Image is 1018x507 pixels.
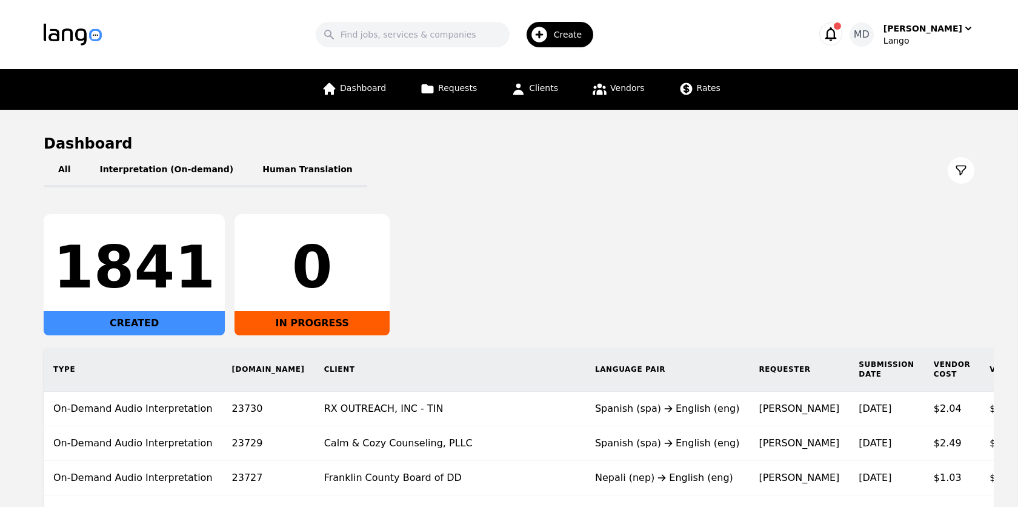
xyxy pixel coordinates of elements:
a: Requests [413,69,484,110]
time: [DATE] [859,437,891,449]
span: Dashboard [340,83,386,93]
td: $1.03 [924,461,980,495]
h1: Dashboard [44,134,974,153]
th: Requester [749,348,849,392]
div: 1841 [53,238,215,297]
button: Create [510,17,601,52]
td: On-Demand Audio Interpretation [44,392,222,426]
input: Find jobs, services & companies [316,22,510,47]
td: [PERSON_NAME] [749,461,849,495]
td: $2.49 [924,426,980,461]
th: Client [314,348,585,392]
div: 0 [244,238,380,297]
div: [PERSON_NAME] [883,22,962,35]
div: Spanish (spa) English (eng) [595,401,740,416]
td: [PERSON_NAME] [749,426,849,461]
button: Interpretation (On-demand) [85,153,248,187]
th: Type [44,348,222,392]
button: All [44,153,85,187]
td: Franklin County Board of DD [314,461,585,495]
span: Requests [438,83,477,93]
th: [DOMAIN_NAME] [222,348,314,392]
a: Dashboard [314,69,393,110]
td: 23729 [222,426,314,461]
td: $2.04 [924,392,980,426]
th: Submission Date [849,348,923,392]
td: 23730 [222,392,314,426]
td: On-Demand Audio Interpretation [44,426,222,461]
td: On-Demand Audio Interpretation [44,461,222,495]
div: Nepali (nep) English (eng) [595,471,740,485]
time: [DATE] [859,472,891,483]
span: Clients [529,83,558,93]
div: CREATED [44,311,225,335]
div: Spanish (spa) English (eng) [595,436,740,451]
button: Human Translation [248,153,367,187]
img: Logo [44,24,102,45]
div: IN PROGRESS [235,311,390,335]
span: Rates [697,83,720,93]
div: Lango [883,35,974,47]
button: Filter [948,157,974,184]
time: [DATE] [859,403,891,414]
td: [PERSON_NAME] [749,392,849,426]
button: MD[PERSON_NAME]Lango [850,22,974,47]
th: Vendor Cost [924,348,980,392]
span: Create [554,29,591,41]
a: Rates [671,69,728,110]
td: 23727 [222,461,314,495]
a: Clients [504,69,565,110]
span: Vendors [610,83,644,93]
th: Language Pair [585,348,750,392]
span: MD [854,27,870,42]
td: Calm & Cozy Counseling, PLLC [314,426,585,461]
a: Vendors [585,69,651,110]
td: RX OUTREACH, INC - TIN [314,392,585,426]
